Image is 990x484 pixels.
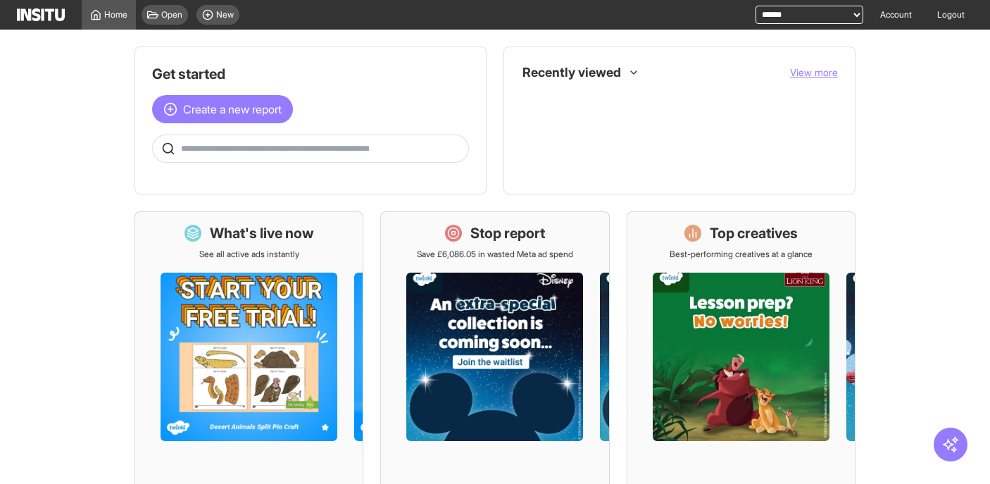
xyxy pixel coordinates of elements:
[17,8,65,21] img: Logo
[152,95,293,123] button: Create a new report
[183,101,282,118] span: Create a new report
[470,223,545,243] h1: Stop report
[670,249,813,260] p: Best-performing creatives at a glance
[210,223,314,243] h1: What's live now
[152,64,469,84] h1: Get started
[104,9,127,20] span: Home
[216,9,234,20] span: New
[710,223,798,243] h1: Top creatives
[199,249,299,260] p: See all active ads instantly
[417,249,573,260] p: Save £6,086.05 in wasted Meta ad spend
[790,66,838,80] button: View more
[790,66,838,78] span: View more
[161,9,182,20] span: Open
